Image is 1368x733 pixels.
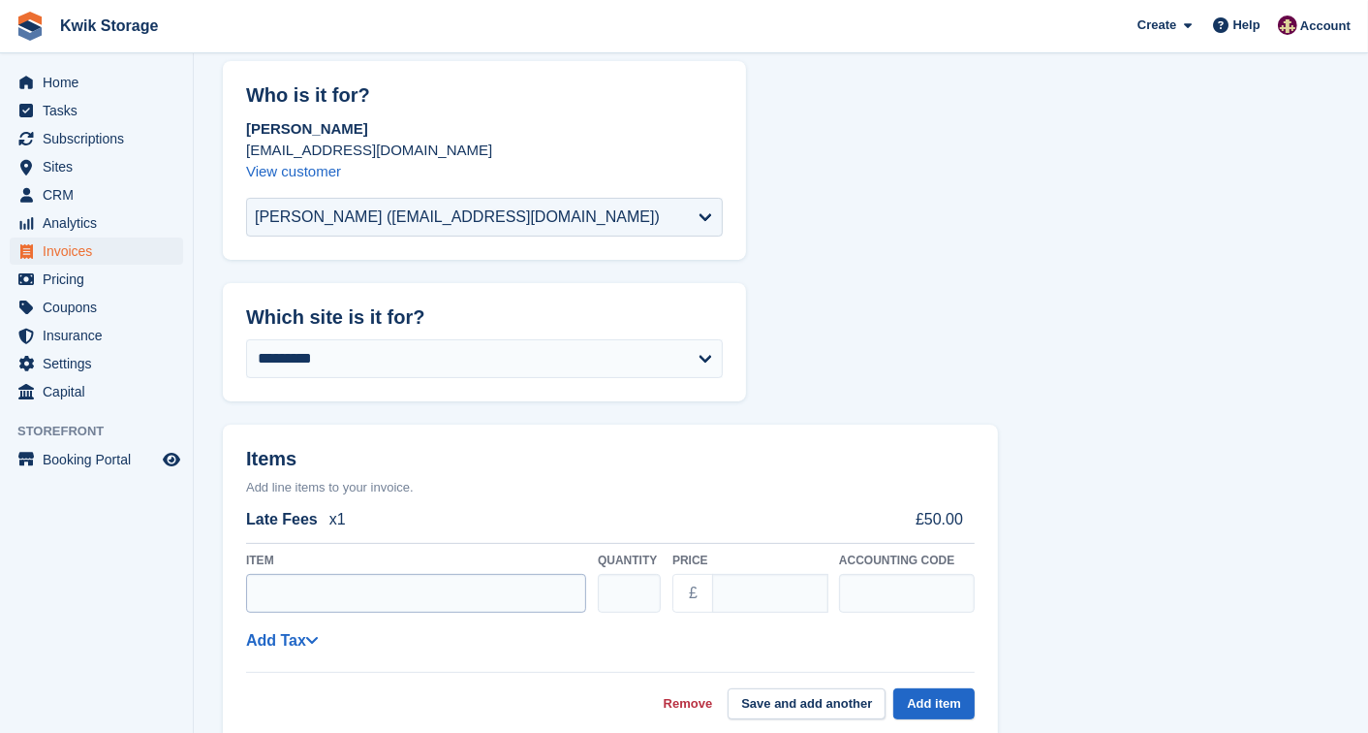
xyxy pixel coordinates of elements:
span: x1 [329,508,346,531]
a: menu [10,378,183,405]
a: menu [10,153,183,180]
span: Capital [43,378,159,405]
a: menu [10,181,183,208]
button: Add item [893,688,975,720]
a: Kwik Storage [52,10,166,42]
a: menu [10,266,183,293]
span: Account [1300,16,1351,36]
a: menu [10,322,183,349]
label: Quantity [598,552,661,569]
label: Item [246,552,586,569]
span: Invoices [43,238,159,265]
h2: Items [246,448,975,474]
a: Preview store [160,448,183,471]
a: menu [10,294,183,321]
span: Booking Portal [43,446,159,473]
span: £50.00 [889,508,963,531]
a: menu [10,69,183,96]
span: Sites [43,153,159,180]
a: menu [10,97,183,124]
h2: Which site is it for? [246,306,723,329]
a: menu [10,446,183,473]
div: [PERSON_NAME] ([EMAIL_ADDRESS][DOMAIN_NAME]) [255,206,660,229]
img: ellie tragonette [1278,16,1297,35]
span: Analytics [43,209,159,237]
span: Help [1233,16,1260,35]
a: menu [10,238,183,265]
h2: Who is it for? [246,84,723,107]
label: Accounting code [839,552,975,569]
a: View customer [246,163,341,179]
span: CRM [43,181,159,208]
span: Insurance [43,322,159,349]
span: Subscriptions [43,125,159,152]
span: Settings [43,350,159,377]
a: Add Tax [246,632,318,649]
span: Coupons [43,294,159,321]
label: Price [672,552,827,569]
a: menu [10,350,183,377]
span: Late Fees [246,508,318,531]
span: Home [43,69,159,96]
p: [EMAIL_ADDRESS][DOMAIN_NAME] [246,140,723,161]
p: [PERSON_NAME] [246,118,723,140]
p: Add line items to your invoice. [246,478,975,497]
a: menu [10,125,183,152]
span: Pricing [43,266,159,293]
a: menu [10,209,183,237]
span: Create [1137,16,1176,35]
button: Save and add another [728,688,886,720]
span: Tasks [43,97,159,124]
a: Remove [664,694,713,714]
img: stora-icon-8386f47178a22dfd0bd8f6a31ec36ba5ce8667c1dd55bd0f319d3a0aa187defe.svg [16,12,45,41]
span: Storefront [17,422,193,441]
